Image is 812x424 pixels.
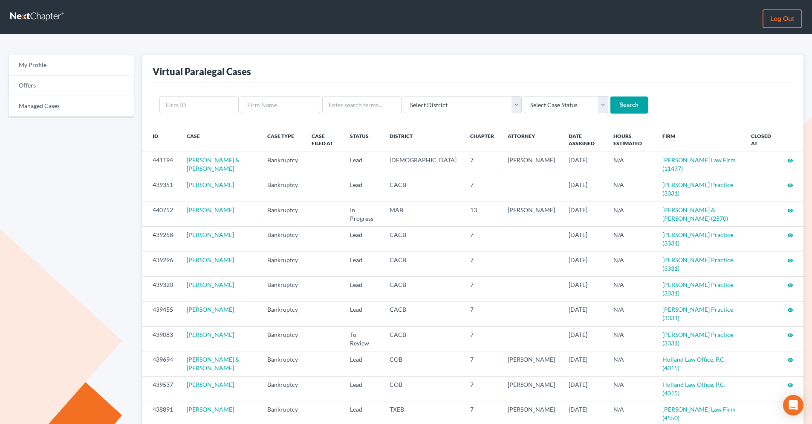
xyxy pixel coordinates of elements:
[142,301,180,326] td: 439455
[787,357,793,363] i: visibility
[787,257,793,263] i: visibility
[607,351,656,376] td: N/A
[562,327,607,351] td: [DATE]
[383,127,463,152] th: District
[607,202,656,227] td: N/A
[783,395,803,415] div: Open Intercom Messenger
[562,152,607,177] td: [DATE]
[9,76,134,96] a: Offers
[463,251,501,276] td: 7
[463,202,501,227] td: 13
[142,251,180,276] td: 439296
[260,277,305,301] td: Bankruptcy
[305,127,343,152] th: Case Filed At
[607,301,656,326] td: N/A
[787,182,793,188] i: visibility
[662,256,733,272] a: [PERSON_NAME] Practice (3331)
[142,152,180,177] td: 441194
[607,152,656,177] td: N/A
[187,156,240,172] a: [PERSON_NAME] & [PERSON_NAME]
[343,202,382,227] td: In Progress
[562,277,607,301] td: [DATE]
[562,127,607,152] th: Date Assigned
[343,277,382,301] td: Lead
[260,351,305,376] td: Bankruptcy
[787,306,793,313] a: visibility
[562,351,607,376] td: [DATE]
[142,351,180,376] td: 439694
[383,301,463,326] td: CACB
[562,376,607,401] td: [DATE]
[260,301,305,326] td: Bankruptcy
[501,152,562,177] td: [PERSON_NAME]
[187,331,234,338] a: [PERSON_NAME]
[142,277,180,301] td: 439320
[656,127,744,152] th: Firm
[787,282,793,288] i: visibility
[662,356,725,371] a: Holland Law Office, P.C. (4015)
[343,301,382,326] td: Lead
[501,376,562,401] td: [PERSON_NAME]
[9,96,134,117] a: Managed Cases
[607,227,656,251] td: N/A
[562,251,607,276] td: [DATE]
[383,177,463,202] td: CACB
[260,177,305,202] td: Bankruptcy
[260,327,305,351] td: Bankruptcy
[787,181,793,188] a: visibility
[142,376,180,401] td: 439537
[662,181,733,197] a: [PERSON_NAME] Practice (3331)
[501,351,562,376] td: [PERSON_NAME]
[187,206,234,213] a: [PERSON_NAME]
[662,206,728,222] a: [PERSON_NAME] & [PERSON_NAME] (2570)
[787,331,793,338] a: visibility
[787,307,793,313] i: visibility
[383,351,463,376] td: COB
[383,251,463,276] td: CACB
[463,327,501,351] td: 7
[180,127,260,152] th: Case
[787,158,793,164] i: visibility
[607,177,656,202] td: N/A
[607,127,656,152] th: Hours Estimated
[463,152,501,177] td: 7
[662,306,733,322] a: [PERSON_NAME] Practice (3331)
[383,376,463,401] td: COB
[562,227,607,251] td: [DATE]
[187,306,234,313] a: [PERSON_NAME]
[763,9,802,28] a: Log out
[187,281,234,288] a: [PERSON_NAME]
[501,202,562,227] td: [PERSON_NAME]
[322,96,402,113] input: Enter search terms...
[153,65,251,78] div: Virtual Paralegal Cases
[187,381,234,388] a: [PERSON_NAME]
[142,227,180,251] td: 439258
[607,376,656,401] td: N/A
[662,406,736,421] a: [PERSON_NAME] Law Firm (4550)
[142,127,180,152] th: ID
[260,152,305,177] td: Bankruptcy
[787,382,793,388] i: visibility
[562,202,607,227] td: [DATE]
[744,127,780,152] th: Closed at
[260,376,305,401] td: Bankruptcy
[607,251,656,276] td: N/A
[787,232,793,238] i: visibility
[260,251,305,276] td: Bankruptcy
[463,177,501,202] td: 7
[343,152,382,177] td: Lead
[187,256,234,263] a: [PERSON_NAME]
[383,327,463,351] td: CACB
[343,227,382,251] td: Lead
[383,202,463,227] td: MAB
[662,381,725,397] a: Holland Law Office, P.C. (4015)
[662,156,736,172] a: [PERSON_NAME] Law Firm (11477)
[463,227,501,251] td: 7
[662,331,733,347] a: [PERSON_NAME] Practice (3331)
[787,208,793,213] i: visibility
[343,177,382,202] td: Lead
[463,301,501,326] td: 7
[260,127,305,152] th: Case Type
[260,227,305,251] td: Bankruptcy
[383,277,463,301] td: CACB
